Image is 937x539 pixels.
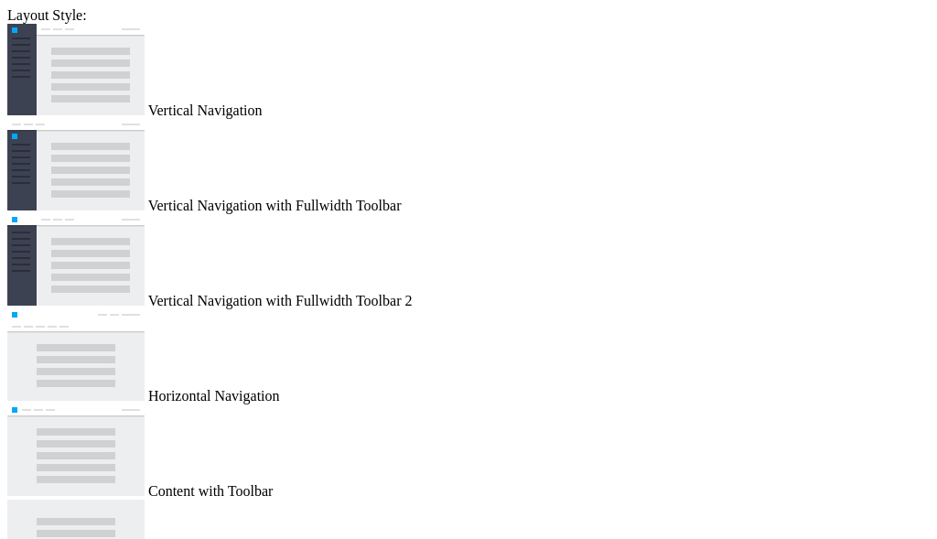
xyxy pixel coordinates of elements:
img: vertical-nav-with-full-toolbar.jpg [7,119,145,210]
md-radio-button: Vertical Navigation with Fullwidth Toolbar 2 [7,214,930,309]
span: Content with Toolbar [148,483,273,499]
div: Layout Style: [7,7,930,24]
md-radio-button: Horizontal Navigation [7,309,930,404]
md-radio-button: Vertical Navigation [7,24,930,119]
span: Vertical Navigation with Fullwidth Toolbar 2 [148,293,413,308]
span: Vertical Navigation with Fullwidth Toolbar [148,198,402,213]
md-radio-button: Content with Toolbar [7,404,930,500]
img: content-with-toolbar.jpg [7,404,145,496]
md-radio-button: Vertical Navigation with Fullwidth Toolbar [7,119,930,214]
img: horizontal-nav.jpg [7,309,145,401]
img: vertical-nav.jpg [7,24,145,115]
span: Vertical Navigation [148,102,263,118]
span: Horizontal Navigation [148,388,280,404]
img: vertical-nav-with-full-toolbar-2.jpg [7,214,145,306]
